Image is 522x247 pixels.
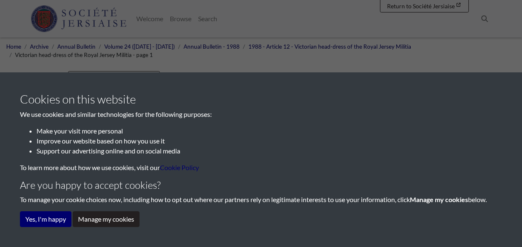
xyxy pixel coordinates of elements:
[410,195,468,203] strong: Manage my cookies
[37,136,502,146] li: Improve our website based on how you use it
[20,211,71,227] button: Yes, I'm happy
[73,211,140,227] button: Manage my cookies
[37,146,502,156] li: Support our advertising online and on social media
[20,179,502,191] h4: Are you happy to accept cookies?
[37,126,502,136] li: Make your visit more personal
[20,109,502,119] p: We use cookies and similar technologies for the following purposes:
[160,163,199,171] a: learn more about cookies
[20,92,502,106] h3: Cookies on this website
[20,195,502,205] p: To manage your cookie choices now, including how to opt out where our partners rely on legitimate...
[20,163,502,173] p: To learn more about how we use cookies, visit our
